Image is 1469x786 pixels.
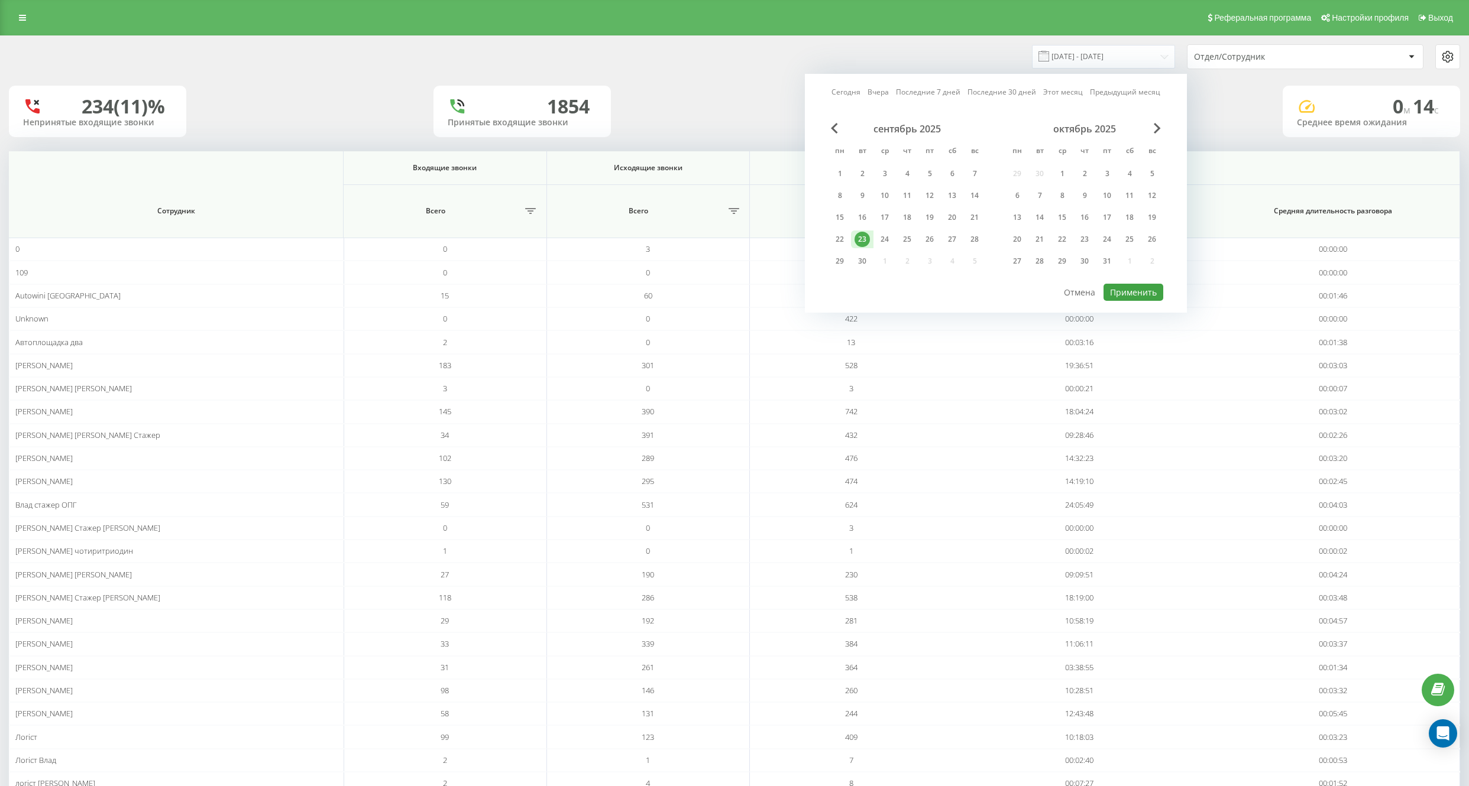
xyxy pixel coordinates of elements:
div: вт 30 сент. 2025 г. [851,252,873,270]
a: Последние 30 дней [968,86,1036,98]
div: 28 [967,232,982,247]
td: 14:32:23 [953,447,1206,470]
td: 14:19:10 [953,470,1206,493]
span: 109 [15,267,28,278]
td: 00:04:03 [1206,493,1460,516]
span: 0 [646,383,650,394]
td: 00:01:34 [1206,656,1460,679]
abbr: понедельник [1008,143,1026,161]
div: 23 [1077,232,1092,247]
a: Этот месяц [1043,86,1083,98]
span: 286 [642,592,654,603]
div: ср 17 сент. 2025 г. [873,209,896,226]
div: ср 29 окт. 2025 г. [1051,252,1073,270]
span: 59 [441,499,449,510]
td: 00:00:00 [1206,238,1460,261]
div: пт 24 окт. 2025 г. [1096,230,1118,248]
span: 1 [849,545,853,556]
td: 10:28:51 [953,679,1206,702]
span: Исходящие звонки [562,163,734,173]
span: [PERSON_NAME] [PERSON_NAME] [15,383,132,394]
span: 260 [845,685,858,696]
td: 12:43:48 [953,702,1206,725]
div: сб 20 сент. 2025 г. [941,209,963,226]
div: 27 [1009,254,1025,269]
td: 00:01:46 [1206,284,1460,307]
div: сб 11 окт. 2025 г. [1118,187,1141,204]
div: пн 27 окт. 2025 г. [1006,252,1028,270]
div: вс 19 окт. 2025 г. [1141,209,1163,226]
td: 10:58:19 [953,609,1206,632]
span: 27 [441,569,449,580]
abbr: воскресенье [966,143,983,161]
div: пн 13 окт. 2025 г. [1006,209,1028,226]
div: 6 [944,166,960,181]
span: [PERSON_NAME] чотиритриодин [15,545,133,556]
span: 0 [646,267,650,278]
div: 15 [832,210,847,225]
span: Всего [756,206,928,216]
td: 00:00:00 [1206,307,1460,330]
div: 21 [967,210,982,225]
div: вс 28 сент. 2025 г. [963,230,986,248]
span: 0 [443,267,447,278]
span: Next Month [1154,123,1161,134]
div: пн 8 сент. 2025 г. [829,187,851,204]
div: 21 [1032,232,1047,247]
td: 00:00:00 [1206,517,1460,540]
div: сентябрь 2025 [829,123,986,135]
span: 624 [845,499,858,510]
span: 15 [441,290,449,301]
div: 25 [899,232,915,247]
div: вс 5 окт. 2025 г. [1141,165,1163,183]
td: 09:28:46 [953,424,1206,447]
td: 00:00:00 [953,307,1206,330]
div: 10 [1099,188,1115,203]
div: пт 10 окт. 2025 г. [1096,187,1118,204]
div: 28 [1032,254,1047,269]
div: 2 [1077,166,1092,181]
div: чт 2 окт. 2025 г. [1073,165,1096,183]
span: Настройки профиля [1332,13,1409,22]
td: 00:03:37 [1206,632,1460,655]
div: 23 [855,232,870,247]
span: [PERSON_NAME] [15,685,73,696]
span: Входящие звонки [359,163,530,173]
div: вс 7 сент. 2025 г. [963,165,986,183]
span: Реферальная программа [1214,13,1311,22]
span: 384 [845,638,858,649]
div: 19 [1144,210,1160,225]
div: ср 3 сент. 2025 г. [873,165,896,183]
span: 145 [439,406,451,417]
div: вт 7 окт. 2025 г. [1028,187,1051,204]
div: 7 [1032,188,1047,203]
div: 14 [967,188,982,203]
span: 3 [443,383,447,394]
span: 390 [642,406,654,417]
abbr: понедельник [831,143,849,161]
div: 10 [877,188,892,203]
span: 33 [441,638,449,649]
div: 4 [1122,166,1137,181]
span: 98 [441,685,449,696]
div: сб 18 окт. 2025 г. [1118,209,1141,226]
div: 13 [1009,210,1025,225]
span: 531 [642,499,654,510]
div: 20 [944,210,960,225]
div: 22 [1054,232,1070,247]
div: 12 [922,188,937,203]
abbr: четверг [898,143,916,161]
div: 26 [922,232,937,247]
span: 31 [441,662,449,673]
td: 19:36:51 [953,354,1206,377]
abbr: пятница [921,143,939,161]
div: 1854 [547,95,590,118]
span: 0 [443,243,447,254]
span: 0 [646,545,650,556]
a: Вчера [868,86,889,98]
span: [PERSON_NAME] Стажер [PERSON_NAME] [15,592,160,603]
span: Unknown [15,313,48,324]
span: Средняя длительность разговора [1224,206,1441,216]
span: Логіст [15,732,37,742]
td: 00:03:48 [1206,586,1460,609]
